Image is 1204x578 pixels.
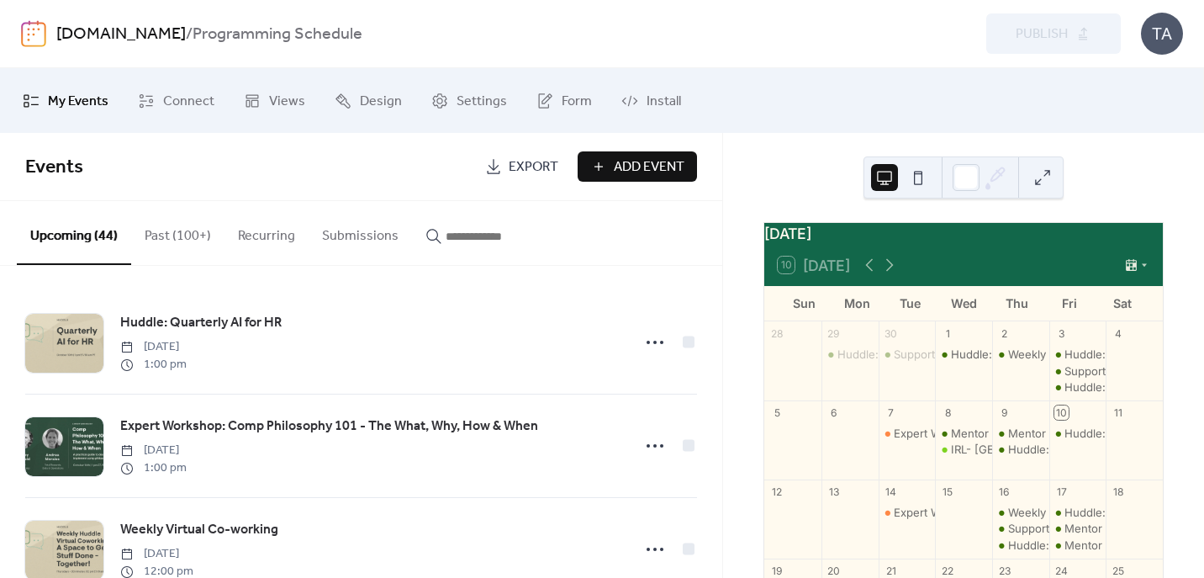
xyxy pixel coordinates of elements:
div: 10 [1054,406,1069,420]
a: Views [231,75,318,126]
div: Wed [937,286,990,321]
a: My Events [10,75,121,126]
div: Sat [1096,286,1149,321]
a: Huddle: Quarterly AI for HR [120,312,282,334]
div: Huddle: Leadership Development Session 2: Defining Leadership Competencies [821,347,879,362]
button: Submissions [309,201,412,263]
a: Form [524,75,605,126]
div: Mentor Moments with Anna Lenhardt -Find stability while driving impact [935,426,992,441]
div: Support Circle: Empowering Job Seekers & Career Pathfinders [879,347,936,362]
div: 22 [941,564,955,578]
button: Upcoming (44) [17,201,131,265]
div: Support Circle: Thriving through (Peri)Menopause and Your Career [1049,363,1106,379]
span: Add Event [614,157,684,178]
a: Export [473,151,571,182]
div: Weekly Virtual Co-working [1008,347,1148,362]
div: 23 [997,564,1011,578]
div: 3 [1054,326,1069,341]
span: Events [25,149,83,186]
div: IRL- Long Island Happy Hour [935,442,992,457]
div: [DATE] [764,223,1163,245]
div: TA [1141,13,1183,55]
div: 25 [1112,564,1126,578]
a: Expert Workshop: Comp Philosophy 101 - The What, Why, How & When [120,416,538,437]
span: Views [269,88,305,114]
a: Install [609,75,694,126]
div: 19 [770,564,784,578]
div: 21 [884,564,898,578]
div: Sun [778,286,831,321]
div: IRL- [GEOGRAPHIC_DATA] Happy Hour [951,442,1156,457]
div: Fri [1043,286,1096,321]
div: 13 [826,485,841,499]
a: Weekly Virtual Co-working [120,519,278,541]
div: 15 [941,485,955,499]
div: 16 [997,485,1011,499]
a: Design [322,75,415,126]
div: Huddle: Gatherings That Resonate: Meeting People Where They Are [992,442,1049,457]
button: Recurring [224,201,309,263]
div: Expert Workshop: Comp Philosophy 101 - The What, Why, How & When [879,505,936,520]
span: [DATE] [120,338,187,356]
div: 24 [1054,564,1069,578]
div: Mentor Moments with Rebecca Price-Adjusting your communication so it lands [1049,538,1106,553]
span: Export [509,157,558,178]
div: Mentor Moments with Michele Richman - Harness the art of storytelling for lasting impact [992,426,1049,441]
div: 6 [826,406,841,420]
div: Huddle: Career Clarity for the Chronically Capable [992,538,1049,553]
div: 29 [826,326,841,341]
span: 1:00 pm [120,356,187,374]
img: logo [21,20,46,47]
div: 1 [941,326,955,341]
span: Huddle: Quarterly AI for HR [120,313,282,333]
div: 17 [1054,485,1069,499]
div: Support Circle: Empowering Job Seekers & Career Pathfinders [992,521,1049,536]
div: Weekly Virtual Co-working [1008,505,1148,520]
div: 7 [884,406,898,420]
div: Tue [884,286,937,321]
a: Settings [419,75,520,126]
div: 11 [1112,406,1126,420]
div: 2 [997,326,1011,341]
span: 1:00 pm [120,459,187,477]
div: 8 [941,406,955,420]
div: Huddle: The Missing Piece in Your 2026 Plan: Team Effectiveness [935,347,992,362]
span: Install [647,88,681,114]
div: Huddle: Quarterly AI for HR [1049,426,1106,441]
div: 18 [1112,485,1126,499]
div: 30 [884,326,898,341]
span: My Events [48,88,108,114]
div: Mon [831,286,884,321]
div: Expert Workshop: Strategic Leave Policies: Balancing Cost, Compliance and Coverage [879,426,936,441]
div: Huddle: Rethinking “Executive Presence” for Neurodivergent Professionals [1049,505,1106,520]
div: 14 [884,485,898,499]
span: Connect [163,88,214,114]
div: 20 [826,564,841,578]
div: 4 [1112,326,1126,341]
a: Connect [125,75,227,126]
div: Huddle: Connect! Team Coaches [1049,347,1106,362]
div: 9 [997,406,1011,420]
button: Past (100+) [131,201,224,263]
a: [DOMAIN_NAME] [56,19,186,50]
span: [DATE] [120,442,187,459]
span: [DATE] [120,545,193,563]
div: 28 [770,326,784,341]
b: Programming Schedule [193,19,362,50]
div: 12 [770,485,784,499]
span: Expert Workshop: Comp Philosophy 101 - The What, Why, How & When [120,416,538,437]
span: Form [562,88,592,114]
button: Add Event [578,151,697,182]
div: Weekly Virtual Co-working [992,347,1049,362]
div: Mentor Moments with Jen Fox-Navigating Professional Reinvention [1049,521,1106,536]
div: Weekly Virtual Co-working [992,505,1049,520]
span: Weekly Virtual Co-working [120,520,278,540]
div: Thu [990,286,1043,321]
div: 5 [770,406,784,420]
span: Design [360,88,402,114]
div: Huddle: Neuroinclusion in Practice Series- Session 1: Authenticity vs. Psychological Agency at Work [1049,379,1106,395]
span: Settings [457,88,507,114]
b: / [186,19,193,50]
